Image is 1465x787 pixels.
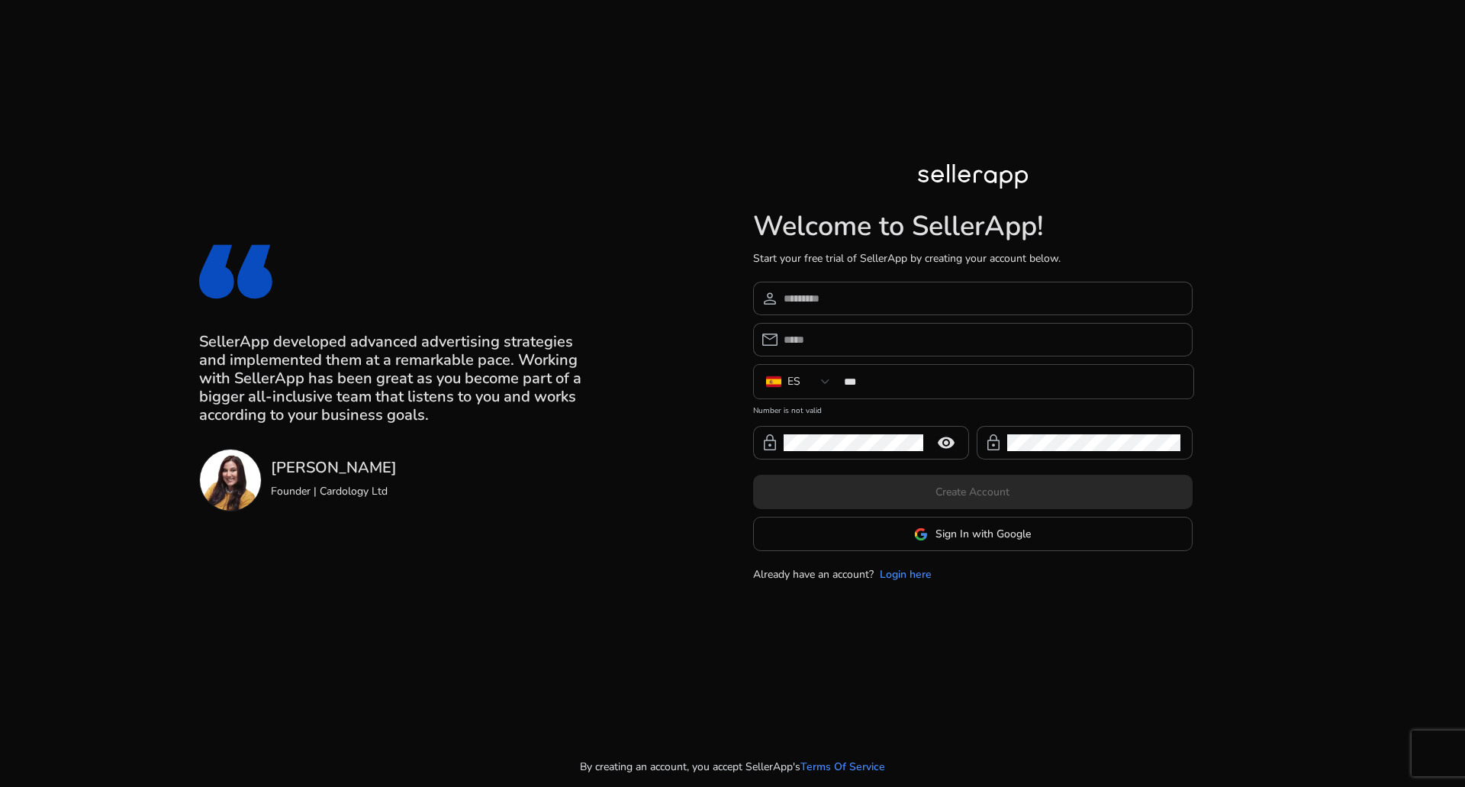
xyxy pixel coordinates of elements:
div: ES [787,373,800,390]
img: google-logo.svg [914,527,928,541]
h1: Welcome to SellerApp! [753,210,1193,243]
span: Sign In with Google [935,526,1031,542]
p: Already have an account? [753,566,874,582]
a: Terms Of Service [800,759,885,775]
h3: SellerApp developed advanced advertising strategies and implemented them at a remarkable pace. Wo... [199,333,590,424]
span: person [761,289,779,308]
a: Login here [880,566,932,582]
p: Start your free trial of SellerApp by creating your account below. [753,250,1193,266]
span: lock [761,434,779,452]
span: lock [984,434,1003,452]
button: Sign In with Google [753,517,1193,551]
mat-icon: remove_red_eye [928,434,964,452]
mat-error: Number is not valid [753,401,1193,417]
p: Founder | Cardology Ltd [271,483,397,499]
h3: [PERSON_NAME] [271,459,397,477]
span: email [761,331,779,349]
